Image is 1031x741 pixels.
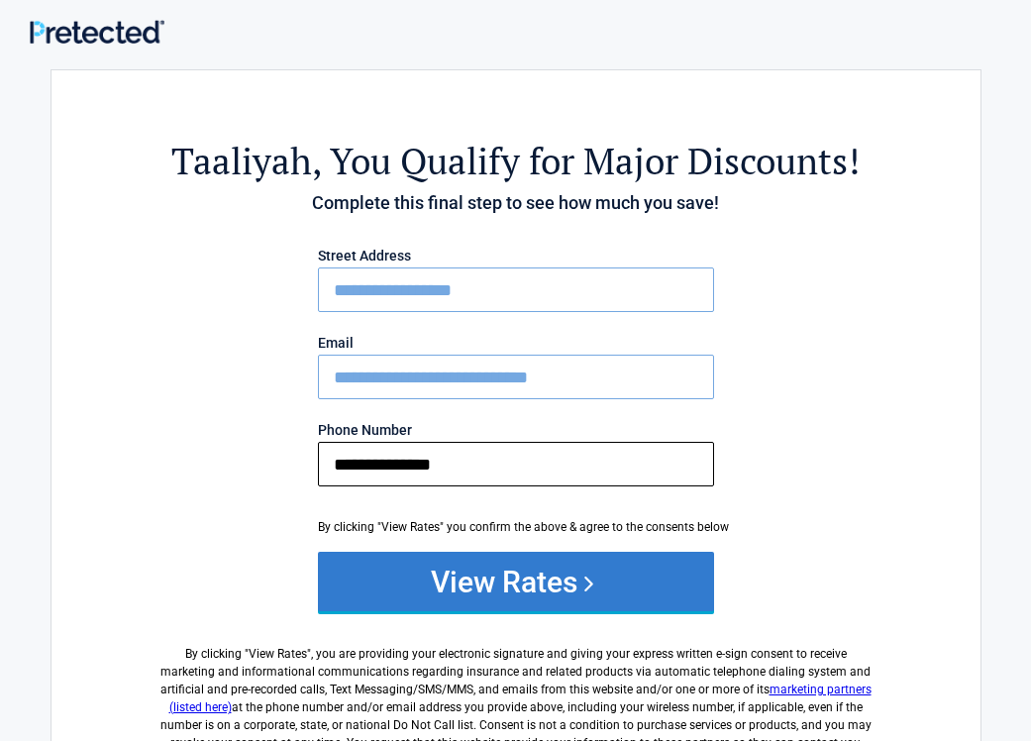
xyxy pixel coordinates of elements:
div: By clicking "View Rates" you confirm the above & agree to the consents below [318,518,714,536]
h2: , You Qualify for Major Discounts! [160,137,872,185]
label: Phone Number [318,423,714,437]
label: Email [318,336,714,350]
h4: Complete this final step to see how much you save! [160,190,872,216]
button: View Rates [318,552,714,611]
img: Main Logo [30,20,164,45]
label: Street Address [318,249,714,263]
span: View Rates [249,647,307,661]
span: Taaliyah [171,137,312,185]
